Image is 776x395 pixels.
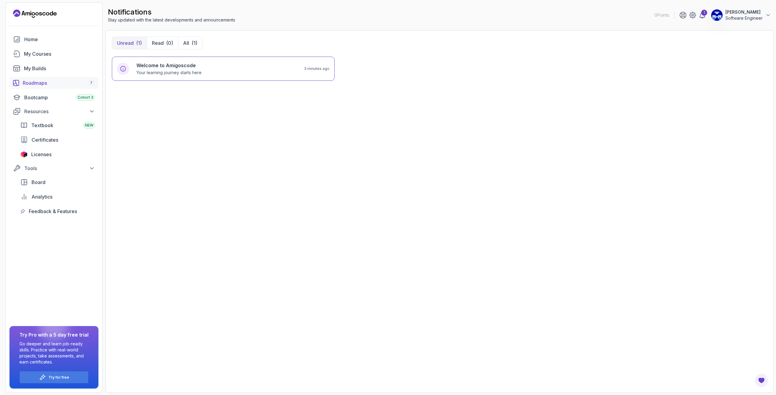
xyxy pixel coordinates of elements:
[699,12,706,19] a: 1
[9,33,99,45] a: home
[17,148,99,160] a: licenses
[24,165,95,172] div: Tools
[19,341,89,365] p: Go deeper and learn job-ready skills. Practice with real-world projects, take assessments, and ea...
[654,12,669,18] p: 0 Points
[24,36,95,43] div: Home
[20,151,28,157] img: jetbrains icon
[711,9,723,21] img: user profile image
[24,50,95,58] div: My Courses
[17,191,99,203] a: analytics
[136,39,142,47] div: (1)
[108,7,235,17] h2: notifications
[32,179,45,186] span: Board
[24,65,95,72] div: My Builds
[192,39,197,47] div: (1)
[9,77,99,89] a: roadmaps
[136,62,202,69] h6: Welcome to Amigoscode
[24,108,95,115] div: Resources
[17,119,99,131] a: textbook
[32,193,52,200] span: Analytics
[166,39,173,47] div: (0)
[9,62,99,74] a: builds
[147,37,178,49] button: Read(0)
[78,95,93,100] span: Cohort 3
[304,66,329,71] p: 3 minutes ago
[90,81,92,85] span: 7
[183,39,189,47] p: All
[17,176,99,188] a: board
[178,37,202,49] button: All(1)
[13,9,57,18] a: Landing page
[112,37,147,49] button: Unread(1)
[9,163,99,174] button: Tools
[17,134,99,146] a: certificates
[19,371,89,383] button: Try for free
[136,70,202,76] p: Your learning journey starts here
[31,151,52,158] span: Licenses
[152,39,164,47] p: Read
[85,123,93,128] span: NEW
[23,79,95,87] div: Roadmaps
[17,205,99,217] a: feedback
[701,10,707,16] div: 1
[725,9,763,15] p: [PERSON_NAME]
[711,9,771,21] button: user profile image[PERSON_NAME]Software Engineer
[32,136,58,143] span: Certificates
[9,106,99,117] button: Resources
[725,15,763,21] p: Software Engineer
[24,94,95,101] div: Bootcamp
[48,375,69,380] a: Try for free
[108,17,235,23] p: Stay updated with the latest developments and announcements
[9,48,99,60] a: courses
[117,39,134,47] p: Unread
[31,122,53,129] span: Textbook
[9,91,99,104] a: bootcamp
[754,373,769,388] button: Open Feedback Button
[29,208,77,215] span: Feedback & Features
